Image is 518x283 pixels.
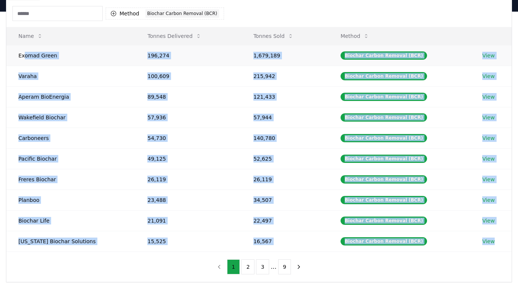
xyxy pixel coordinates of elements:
td: 34,507 [241,190,329,210]
td: Planboo [6,190,135,210]
button: Tonnes Delivered [141,29,208,44]
button: 3 [256,259,269,274]
td: 21,091 [135,210,241,231]
td: 22,497 [241,210,329,231]
td: 196,274 [135,45,241,66]
td: Aperam BioEnergia [6,86,135,107]
td: 54,730 [135,128,241,148]
button: Method [335,29,376,44]
td: 57,936 [135,107,241,128]
button: Tonnes Sold [247,29,300,44]
div: Biochar Carbon Removal (BCR) [341,113,427,122]
td: 57,944 [241,107,329,128]
td: Exomad Green [6,45,135,66]
div: Biochar Carbon Removal (BCR) [145,9,219,18]
td: 26,119 [241,169,329,190]
td: 49,125 [135,148,241,169]
a: View [482,196,495,204]
td: 140,780 [241,128,329,148]
td: Carboneers [6,128,135,148]
td: Wakefield Biochar [6,107,135,128]
a: View [482,134,495,142]
div: Biochar Carbon Removal (BCR) [341,217,427,225]
button: 1 [227,259,240,274]
td: 52,625 [241,148,329,169]
td: 89,548 [135,86,241,107]
a: View [482,155,495,163]
button: MethodBiochar Carbon Removal (BCR) [106,8,224,20]
td: 15,525 [135,231,241,251]
td: Varaha [6,66,135,86]
td: Freres Biochar [6,169,135,190]
td: 16,567 [241,231,329,251]
td: [US_STATE] Biochar Solutions [6,231,135,251]
td: 100,609 [135,66,241,86]
td: Pacific Biochar [6,148,135,169]
a: View [482,93,495,101]
a: View [482,217,495,224]
a: View [482,176,495,183]
div: Biochar Carbon Removal (BCR) [341,51,427,60]
td: 215,942 [241,66,329,86]
a: View [482,114,495,121]
td: 121,433 [241,86,329,107]
a: View [482,238,495,245]
td: 23,488 [135,190,241,210]
div: Biochar Carbon Removal (BCR) [341,196,427,204]
button: 2 [241,259,254,274]
a: View [482,72,495,80]
div: Biochar Carbon Removal (BCR) [341,175,427,184]
a: View [482,52,495,59]
div: Biochar Carbon Removal (BCR) [341,134,427,142]
div: Biochar Carbon Removal (BCR) [341,93,427,101]
button: Name [12,29,49,44]
button: 9 [278,259,291,274]
td: Biochar Life [6,210,135,231]
button: next page [292,259,305,274]
td: 26,119 [135,169,241,190]
div: Biochar Carbon Removal (BCR) [341,155,427,163]
div: Biochar Carbon Removal (BCR) [341,72,427,80]
li: ... [271,262,276,271]
td: 1,679,189 [241,45,329,66]
div: Biochar Carbon Removal (BCR) [341,237,427,245]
